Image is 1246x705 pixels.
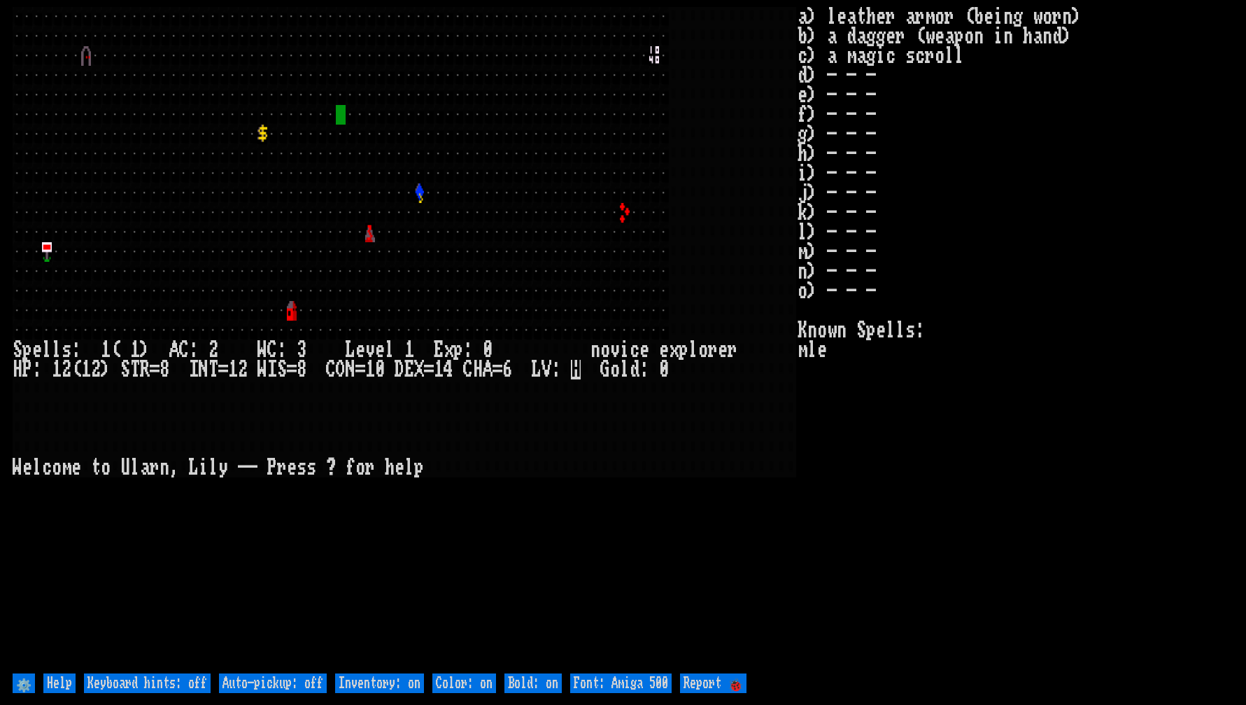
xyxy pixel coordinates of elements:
[52,458,62,477] div: o
[504,673,562,693] input: Bold: on
[218,458,228,477] div: y
[502,360,512,379] div: 6
[335,673,424,693] input: Inventory: on
[404,458,414,477] div: l
[287,458,297,477] div: e
[326,360,336,379] div: C
[22,458,32,477] div: e
[453,340,463,360] div: p
[71,458,81,477] div: e
[13,673,35,693] input: ⚙️
[101,360,111,379] div: )
[140,458,150,477] div: a
[208,360,218,379] div: T
[160,360,169,379] div: 8
[346,360,355,379] div: N
[355,458,365,477] div: o
[688,340,698,360] div: l
[541,360,551,379] div: V
[13,360,22,379] div: H
[532,360,541,379] div: L
[414,458,424,477] div: p
[600,360,610,379] div: G
[590,340,600,360] div: n
[199,458,208,477] div: i
[179,340,189,360] div: C
[570,673,672,693] input: Font: Amiga 500
[101,458,111,477] div: o
[375,340,385,360] div: e
[248,458,257,477] div: -
[32,458,42,477] div: l
[277,458,287,477] div: r
[140,360,150,379] div: R
[71,340,81,360] div: :
[218,360,228,379] div: =
[130,458,140,477] div: l
[189,360,199,379] div: I
[395,360,404,379] div: D
[346,340,355,360] div: L
[798,7,1233,670] stats: a) leather armor (being worn) b) a dagger (weapon in hand) c) a magic scroll d) - - - e) - - - f)...
[32,340,42,360] div: e
[708,340,718,360] div: r
[404,340,414,360] div: 1
[277,340,287,360] div: :
[326,458,336,477] div: ?
[336,360,346,379] div: O
[669,340,679,360] div: x
[257,340,267,360] div: W
[424,360,434,379] div: =
[52,340,62,360] div: l
[444,340,453,360] div: x
[639,360,649,379] div: :
[238,458,248,477] div: -
[208,340,218,360] div: 2
[267,340,277,360] div: C
[444,360,453,379] div: 4
[277,360,287,379] div: S
[13,340,22,360] div: S
[659,360,669,379] div: 0
[62,340,71,360] div: s
[267,458,277,477] div: P
[355,360,365,379] div: =
[680,673,746,693] input: Report 🐞
[160,458,169,477] div: n
[432,673,496,693] input: Color: on
[219,673,327,693] input: Auto-pickup: off
[169,458,179,477] div: ,
[297,458,306,477] div: s
[22,360,32,379] div: P
[297,340,306,360] div: 3
[120,458,130,477] div: U
[385,340,395,360] div: l
[698,340,708,360] div: o
[130,340,140,360] div: 1
[150,360,160,379] div: =
[493,360,502,379] div: =
[81,360,91,379] div: 1
[551,360,561,379] div: :
[84,673,211,693] input: Keyboard hints: off
[189,340,199,360] div: :
[120,360,130,379] div: S
[365,360,375,379] div: 1
[620,360,630,379] div: l
[228,360,238,379] div: 1
[728,340,737,360] div: r
[111,340,120,360] div: (
[189,458,199,477] div: L
[62,458,71,477] div: m
[306,458,316,477] div: s
[375,360,385,379] div: 0
[434,340,444,360] div: E
[150,458,160,477] div: r
[91,360,101,379] div: 2
[659,340,669,360] div: e
[287,360,297,379] div: =
[414,360,424,379] div: X
[610,360,620,379] div: o
[140,340,150,360] div: )
[571,360,581,379] mark: H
